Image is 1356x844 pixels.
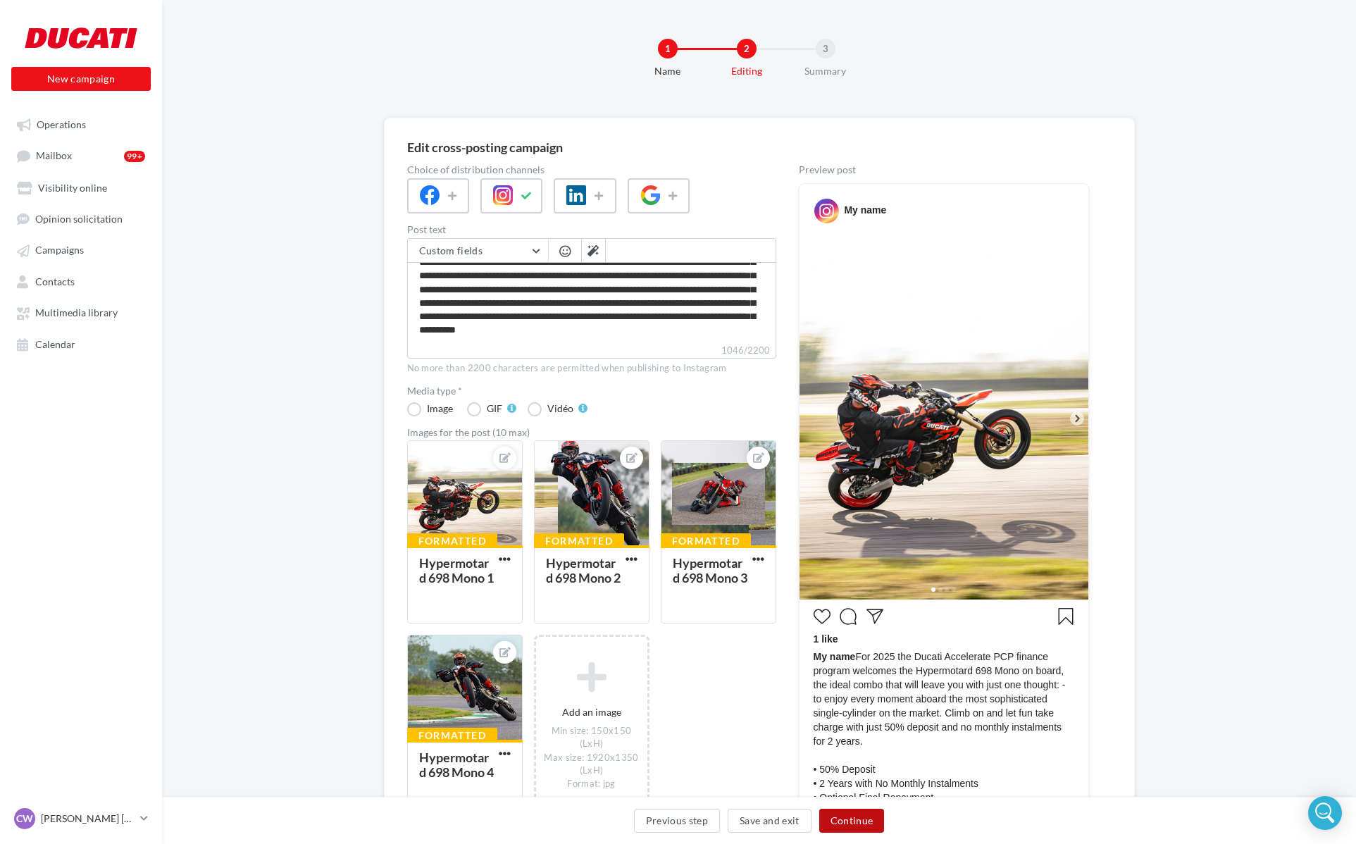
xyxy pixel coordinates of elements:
[866,608,883,625] svg: Partager la publication
[8,299,154,325] a: Multimedia library
[37,118,86,130] span: Operations
[840,608,857,625] svg: Commenter
[407,533,498,549] div: Formatted
[546,555,621,585] div: Hypermotard 698 Mono 2
[623,64,713,78] div: Name
[407,343,776,359] label: 1046/2200
[673,555,747,585] div: Hypermotard 698 Mono 3
[8,237,154,262] a: Campaigns
[728,809,811,833] button: Save and exit
[419,244,483,256] span: Custom fields
[419,555,494,585] div: Hypermotard 698 Mono 1
[8,331,154,356] a: Calendar
[16,812,33,826] span: CW
[419,750,494,780] div: Hypermotard 698 Mono 4
[814,632,1074,650] div: 1 like
[816,39,835,58] div: 3
[124,151,145,162] div: 99+
[407,225,776,235] label: Post text
[35,338,75,350] span: Calendar
[814,651,856,662] span: My name
[8,111,154,137] a: Operations
[737,39,757,58] div: 2
[661,533,752,549] div: Formatted
[36,150,72,162] span: Mailbox
[799,165,1089,175] div: Preview post
[407,362,776,375] div: No more than 2200 characters are permitted when publishing to Instagram
[38,182,107,194] span: Visibility online
[8,206,154,231] a: Opinion solicitation
[8,268,154,294] a: Contacts
[487,404,502,414] div: GIF
[1308,796,1342,830] div: Open Intercom Messenger
[819,809,885,833] button: Continue
[407,165,776,175] label: Choice of distribution channels
[35,244,84,256] span: Campaigns
[547,404,573,414] div: Vidéo
[35,213,123,225] span: Opinion solicitation
[35,307,118,319] span: Multimedia library
[407,141,563,154] div: Edit cross-posting campaign
[780,64,871,78] div: Summary
[634,809,721,833] button: Previous step
[8,142,154,168] a: Mailbox99+
[1057,608,1074,625] svg: Enregistrer
[41,812,135,826] p: [PERSON_NAME] [PERSON_NAME]
[8,175,154,200] a: Visibility online
[35,275,75,287] span: Contacts
[11,67,151,91] button: New campaign
[407,728,498,743] div: Formatted
[11,805,151,832] a: CW [PERSON_NAME] [PERSON_NAME]
[407,428,776,437] div: Images for the post (10 max)
[702,64,792,78] div: Editing
[427,404,453,414] div: Image
[534,533,625,549] div: Formatted
[658,39,678,58] div: 1
[408,239,548,263] button: Custom fields
[844,203,886,217] div: My name
[407,386,776,396] label: Media type *
[814,608,831,625] svg: J’aime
